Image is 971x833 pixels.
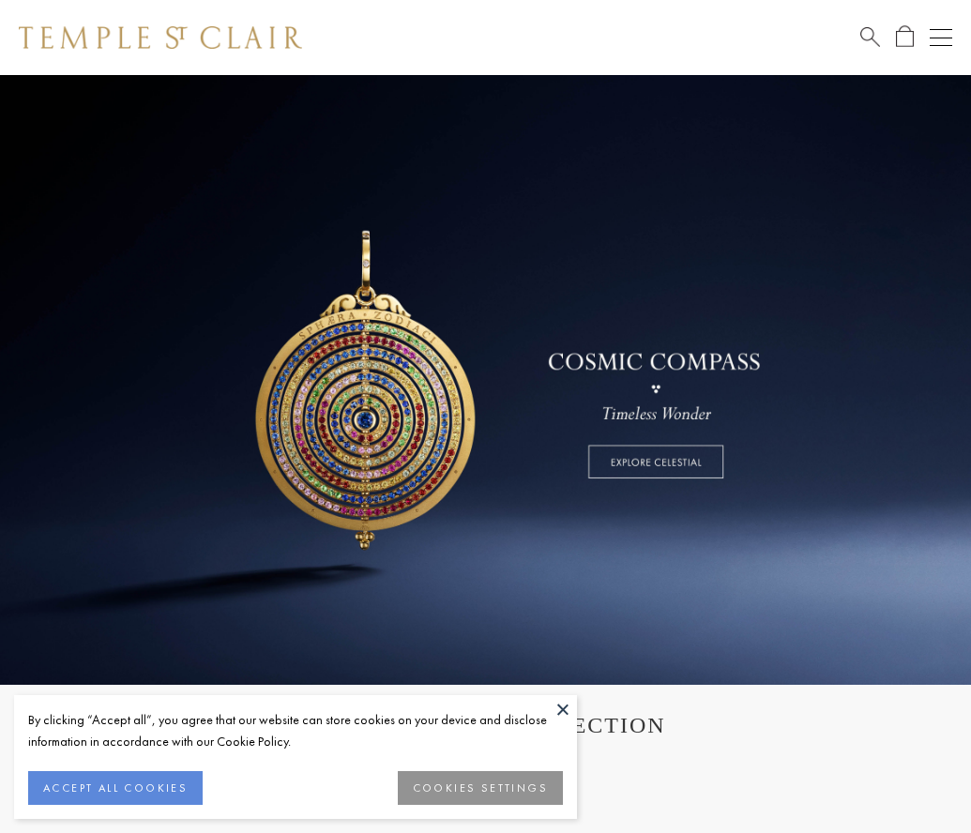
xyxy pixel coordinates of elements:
a: Open Shopping Bag [896,25,914,49]
button: COOKIES SETTINGS [398,771,563,805]
img: Temple St. Clair [19,26,302,49]
button: Open navigation [930,26,952,49]
div: By clicking “Accept all”, you agree that our website can store cookies on your device and disclos... [28,709,563,752]
button: ACCEPT ALL COOKIES [28,771,203,805]
a: Search [860,25,880,49]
